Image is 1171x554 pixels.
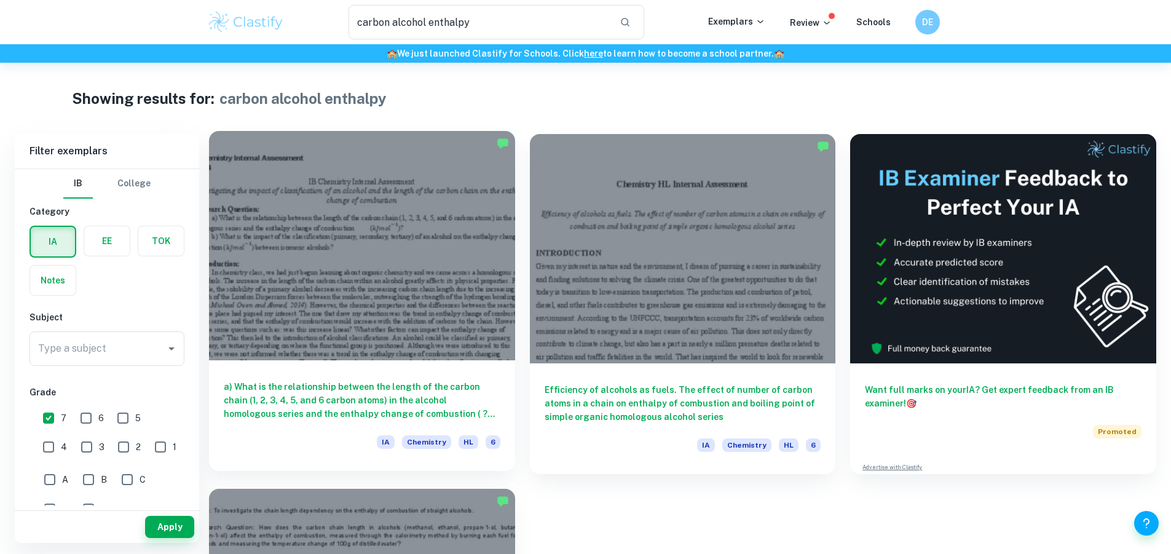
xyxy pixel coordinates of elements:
[856,17,891,27] a: Schools
[173,440,176,454] span: 1
[99,440,104,454] span: 3
[2,47,1169,60] h6: We just launched Clastify for Schools. Click to learn how to become a school partner.
[497,137,509,149] img: Marked
[136,440,141,454] span: 2
[862,463,922,472] a: Advertise with Clastify
[486,435,500,449] span: 6
[140,473,146,486] span: C
[584,49,603,58] a: here
[708,15,765,28] p: Exemplars
[61,440,67,454] span: 4
[135,411,141,425] span: 5
[30,311,184,324] h6: Subject
[530,134,836,474] a: Efficiency of alcohols as fuels. The effect of number of carbon atoms in a chain on enthalpy of c...
[207,10,285,34] img: Clastify logo
[865,383,1141,410] h6: Want full marks on your IA ? Get expert feedback from an IB examiner!
[101,502,106,516] span: E
[84,226,130,256] button: EE
[545,383,821,424] h6: Efficiency of alcohols as fuels. The effect of number of carbon atoms in a chain on enthalpy of c...
[138,226,184,256] button: TOK
[163,340,180,357] button: Open
[722,438,771,452] span: Chemistry
[98,411,104,425] span: 6
[806,438,821,452] span: 6
[63,169,93,199] button: IB
[117,169,151,199] button: College
[915,10,940,34] button: DE
[1134,511,1159,536] button: Help and Feedback
[209,134,515,474] a: a) What is the relationship between the length of the carbon chain (1, 2, 3, 4, 5, and 6 carbon a...
[61,411,66,425] span: 7
[779,438,798,452] span: HL
[697,438,715,452] span: IA
[30,386,184,399] h6: Grade
[63,169,151,199] div: Filter type choice
[497,495,509,507] img: Marked
[30,266,76,295] button: Notes
[15,134,199,168] h6: Filter exemplars
[850,134,1156,474] a: Want full marks on yourIA? Get expert feedback from an IB examiner!PromotedAdvertise with Clastify
[459,435,478,449] span: HL
[402,435,451,449] span: Chemistry
[62,473,68,486] span: A
[72,87,215,109] h1: Showing results for:
[817,140,829,152] img: Marked
[774,49,784,58] span: 🏫
[906,398,917,408] span: 🎯
[790,16,832,30] p: Review
[30,205,184,218] h6: Category
[387,49,397,58] span: 🏫
[145,516,194,538] button: Apply
[850,134,1156,363] img: Thumbnail
[62,502,68,516] span: D
[349,5,610,39] input: Search for any exemplars...
[31,227,75,256] button: IA
[920,15,934,29] h6: DE
[224,380,500,421] h6: a) What is the relationship between the length of the carbon chain (1, 2, 3, 4, 5, and 6 carbon a...
[377,435,395,449] span: IA
[1093,425,1141,438] span: Promoted
[101,473,107,486] span: B
[219,87,387,109] h1: carbon alcohol enthalpy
